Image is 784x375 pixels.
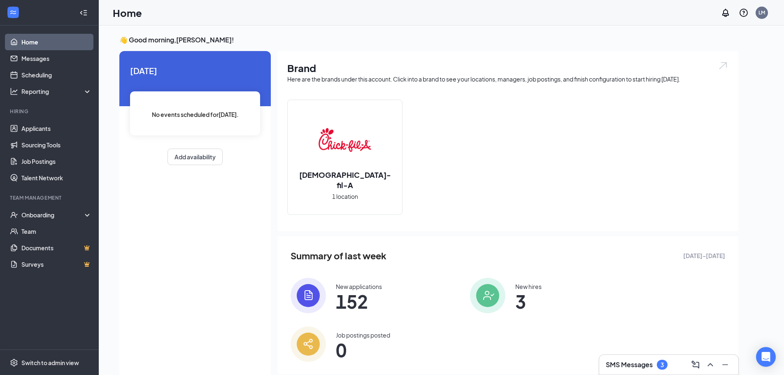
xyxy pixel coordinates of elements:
[291,326,326,362] img: icon
[683,251,725,260] span: [DATE] - [DATE]
[79,9,88,17] svg: Collapse
[336,342,390,357] span: 0
[336,331,390,339] div: Job postings posted
[691,360,700,370] svg: ComposeMessage
[21,67,92,83] a: Scheduling
[606,360,653,369] h3: SMS Messages
[336,294,382,309] span: 152
[130,64,260,77] span: [DATE]
[152,110,239,119] span: No events scheduled for [DATE] .
[718,61,728,70] img: open.6027fd2a22e1237b5b06.svg
[739,8,749,18] svg: QuestionInfo
[704,358,717,371] button: ChevronUp
[9,8,17,16] svg: WorkstreamLogo
[705,360,715,370] svg: ChevronUp
[291,278,326,313] img: icon
[720,360,730,370] svg: Minimize
[21,34,92,50] a: Home
[21,137,92,153] a: Sourcing Tools
[689,358,702,371] button: ComposeMessage
[336,282,382,291] div: New applications
[10,87,18,95] svg: Analysis
[21,153,92,170] a: Job Postings
[10,359,18,367] svg: Settings
[515,294,542,309] span: 3
[721,8,730,18] svg: Notifications
[21,211,85,219] div: Onboarding
[21,120,92,137] a: Applicants
[119,35,738,44] h3: 👋 Good morning, [PERSON_NAME] !
[21,170,92,186] a: Talent Network
[10,108,90,115] div: Hiring
[168,149,223,165] button: Add availability
[113,6,142,20] h1: Home
[756,347,776,367] div: Open Intercom Messenger
[10,194,90,201] div: Team Management
[661,361,664,368] div: 3
[287,61,728,75] h1: Brand
[10,211,18,219] svg: UserCheck
[21,256,92,273] a: SurveysCrown
[21,240,92,256] a: DocumentsCrown
[470,278,505,313] img: icon
[287,75,728,83] div: Here are the brands under this account. Click into a brand to see your locations, managers, job p...
[21,50,92,67] a: Messages
[21,223,92,240] a: Team
[319,114,371,166] img: Chick-fil-A
[719,358,732,371] button: Minimize
[291,249,386,263] span: Summary of last week
[21,359,79,367] div: Switch to admin view
[332,192,358,201] span: 1 location
[288,170,402,190] h2: [DEMOGRAPHIC_DATA]-fil-A
[758,9,765,16] div: LM
[21,87,92,95] div: Reporting
[515,282,542,291] div: New hires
